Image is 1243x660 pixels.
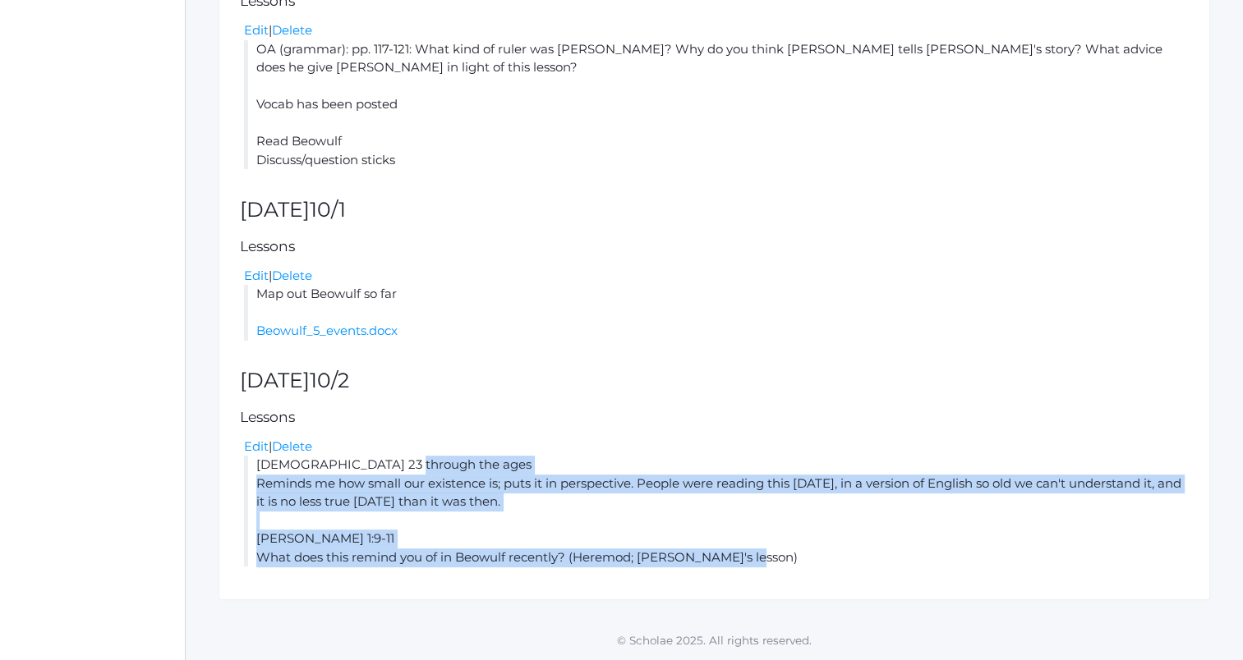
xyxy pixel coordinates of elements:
li: Map out Beowulf so far [244,285,1189,341]
a: Edit [244,22,269,38]
a: Edit [244,438,269,454]
div: | [244,267,1189,286]
p: © Scholae 2025. All rights reserved. [186,632,1243,649]
a: Beowulf_5_events.docx [256,323,398,338]
h2: [DATE] [240,199,1189,222]
h5: Lessons [240,410,1189,425]
a: Delete [272,438,312,454]
h2: [DATE] [240,369,1189,392]
li: OA (grammar): pp. 117-121: What kind of ruler was [PERSON_NAME]? Why do you think [PERSON_NAME] t... [244,40,1189,170]
a: Edit [244,268,269,283]
li: [DEMOGRAPHIC_DATA] 23 through the ages Reminds me how small our existence is; puts it in perspect... [244,456,1189,566]
div: | [244,21,1189,40]
span: 10/1 [310,197,346,222]
span: 10/2 [310,368,349,392]
a: Delete [272,22,312,38]
div: | [244,438,1189,456]
a: Delete [272,268,312,283]
h5: Lessons [240,239,1189,254]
